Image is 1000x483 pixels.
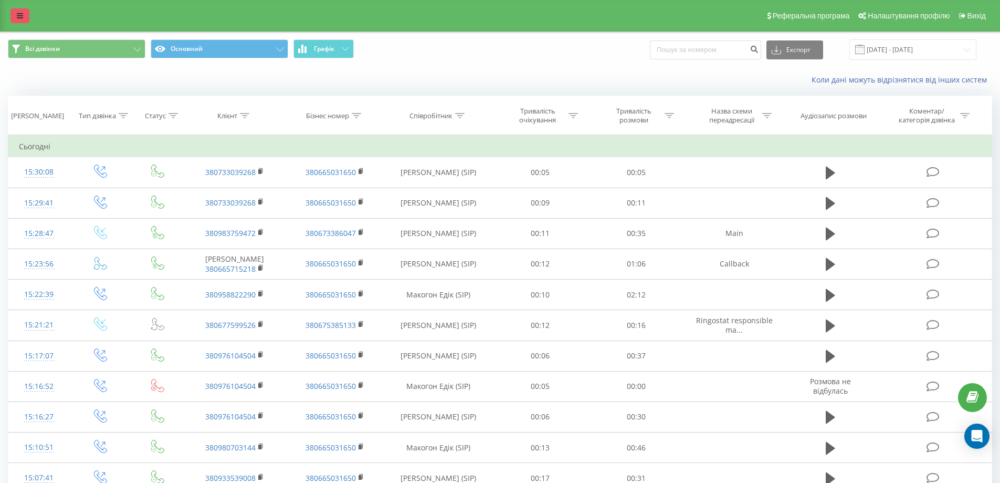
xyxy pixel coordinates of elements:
div: 15:23:56 [19,254,59,274]
td: 02:12 [588,280,685,310]
td: [PERSON_NAME] (SIP) [385,402,492,432]
div: 15:17:07 [19,346,59,366]
div: Бізнес номер [306,111,349,120]
td: [PERSON_NAME] (SIP) [385,188,492,218]
td: 00:05 [492,371,588,402]
span: Налаштування профілю [868,12,950,20]
button: Експорт [766,40,823,59]
td: 01:06 [588,249,685,279]
td: 00:30 [588,402,685,432]
a: 380665031650 [306,473,356,483]
a: 380665031650 [306,167,356,177]
span: Всі дзвінки [25,45,60,53]
td: 00:05 [588,157,685,188]
div: 15:16:52 [19,376,59,397]
a: 380980703144 [205,443,256,453]
div: 15:22:39 [19,284,59,305]
a: 380665031650 [306,259,356,269]
div: Тривалість очікування [510,107,566,125]
div: Коментар/категорія дзвінка [896,107,957,125]
td: 00:12 [492,249,588,279]
button: Основний [151,39,288,58]
div: 15:10:51 [19,437,59,458]
a: 380665031650 [306,443,356,453]
td: 00:06 [492,341,588,371]
a: 380665031650 [306,381,356,391]
div: Тривалість розмови [606,107,662,125]
td: Сьогодні [8,136,992,157]
button: Всі дзвінки [8,39,145,58]
a: 380958822290 [205,290,256,300]
span: Графік [314,45,334,53]
div: 15:29:41 [19,193,59,213]
td: 00:12 [492,310,588,341]
div: Open Intercom Messenger [964,424,990,449]
td: 00:00 [588,371,685,402]
td: [PERSON_NAME] (SIP) [385,310,492,341]
span: Розмова не відбулась [810,376,851,396]
div: Тип дзвінка [79,111,116,120]
td: 00:46 [588,433,685,463]
td: 00:06 [492,402,588,432]
a: 380976104504 [205,381,256,391]
div: 15:28:47 [19,223,59,244]
td: 00:16 [588,310,685,341]
td: Макогон Едік (SIP) [385,280,492,310]
a: 380665031650 [306,412,356,422]
a: 380675385133 [306,320,356,330]
a: Коли дані можуть відрізнятися вiд інших систем [812,75,992,85]
td: 00:05 [492,157,588,188]
div: 15:16:27 [19,407,59,427]
a: 380665715218 [205,264,256,274]
a: 380733039268 [205,198,256,208]
td: 00:11 [492,218,588,249]
div: Аудіозапис розмови [801,111,867,120]
div: 15:30:08 [19,162,59,182]
a: 380665031650 [306,198,356,208]
td: [PERSON_NAME] (SIP) [385,157,492,188]
a: 380677599526 [205,320,256,330]
span: Ringostat responsible ma... [696,315,773,335]
td: [PERSON_NAME] (SIP) [385,249,492,279]
a: 380673386047 [306,228,356,238]
td: 00:37 [588,341,685,371]
div: 15:21:21 [19,315,59,335]
a: 380733039268 [205,167,256,177]
td: 00:09 [492,188,588,218]
div: Назва схеми переадресації [703,107,760,125]
td: 00:13 [492,433,588,463]
a: 380665031650 [306,351,356,361]
td: [PERSON_NAME] [185,249,285,279]
span: Вихід [967,12,986,20]
td: 00:35 [588,218,685,249]
td: Callback [684,249,784,279]
td: Макогон Едік (SIP) [385,371,492,402]
td: 00:11 [588,188,685,218]
a: 380665031650 [306,290,356,300]
input: Пошук за номером [650,40,761,59]
td: [PERSON_NAME] (SIP) [385,218,492,249]
td: [PERSON_NAME] (SIP) [385,341,492,371]
td: Main [684,218,784,249]
a: 380976104504 [205,351,256,361]
div: Клієнт [217,111,237,120]
button: Графік [293,39,354,58]
a: 380976104504 [205,412,256,422]
div: Статус [145,111,166,120]
td: Макогон Едік (SIP) [385,433,492,463]
div: [PERSON_NAME] [11,111,64,120]
a: 380983759472 [205,228,256,238]
td: 00:10 [492,280,588,310]
div: Співробітник [409,111,452,120]
a: 380933539008 [205,473,256,483]
span: Реферальна програма [773,12,850,20]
